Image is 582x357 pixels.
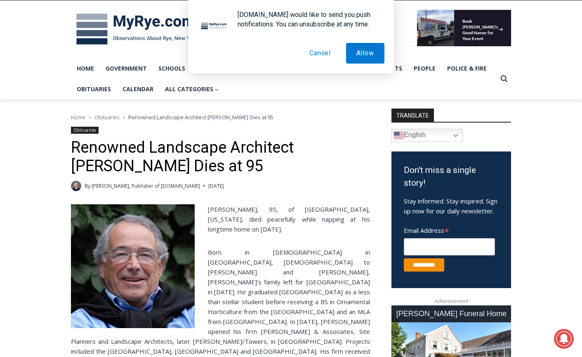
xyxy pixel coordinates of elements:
h4: Book [PERSON_NAME]'s Good Humor for Your Event [251,9,287,32]
p: [PERSON_NAME], 95, of [GEOGRAPHIC_DATA], [US_STATE], died peacefully while napping at his longtim... [71,204,370,234]
a: Calendar [117,79,159,99]
button: Child menu of All Categories [159,79,225,99]
img: en [394,130,404,140]
a: Obituaries [71,79,117,99]
img: Obituary - Peter George Rolland [71,204,195,328]
nav: Breadcrumbs [71,113,370,121]
span: Open Tues. - Sun. [PHONE_NUMBER] [2,85,81,116]
div: "clearly one of the favorites in the [GEOGRAPHIC_DATA] neighborhood" [85,52,117,99]
button: View Search Form [497,71,511,86]
label: Email Address [404,222,495,237]
a: [PERSON_NAME], Publisher of [DOMAIN_NAME] [92,182,200,189]
button: Cancel [299,43,341,64]
a: Book [PERSON_NAME]'s Good Humor for Your Event [245,2,298,38]
a: Obituaries [94,114,119,121]
strong: TRANSLATE [391,109,434,122]
time: [DATE] [208,182,224,190]
a: Open Tues. - Sun. [PHONE_NUMBER] [0,83,83,103]
span: By [85,182,90,190]
a: Home [71,114,85,121]
span: > [89,115,91,121]
img: notification icon [198,10,231,43]
div: [DOMAIN_NAME] would like to send you push notifications. You can unsubscribe at any time. [231,10,384,29]
div: [PERSON_NAME] Funeral Home [391,305,511,322]
nav: Primary Navigation [71,58,497,100]
button: Allow [346,43,384,64]
a: English [391,129,463,142]
a: Author image [71,181,81,191]
h1: Renowned Landscape Architect [PERSON_NAME] Dies at 95 [71,138,370,176]
span: Advertisement [426,297,476,305]
a: Intern @ [DOMAIN_NAME] [198,80,400,103]
div: No Generators on Trucks so No Noise or Pollution [54,15,204,23]
h3: Don't miss a single story! [404,164,499,190]
p: Stay informed. Stay inspired. Sign up now for our daily newsletter. [404,196,499,216]
div: "The first chef I interviewed talked about coming to [GEOGRAPHIC_DATA] from [GEOGRAPHIC_DATA] in ... [208,0,390,80]
span: Intern @ [DOMAIN_NAME] [216,82,382,101]
span: > [123,115,125,121]
a: Obituaries [71,127,99,134]
span: Renowned Landscape Architect [PERSON_NAME] Dies at 95 [128,113,273,121]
